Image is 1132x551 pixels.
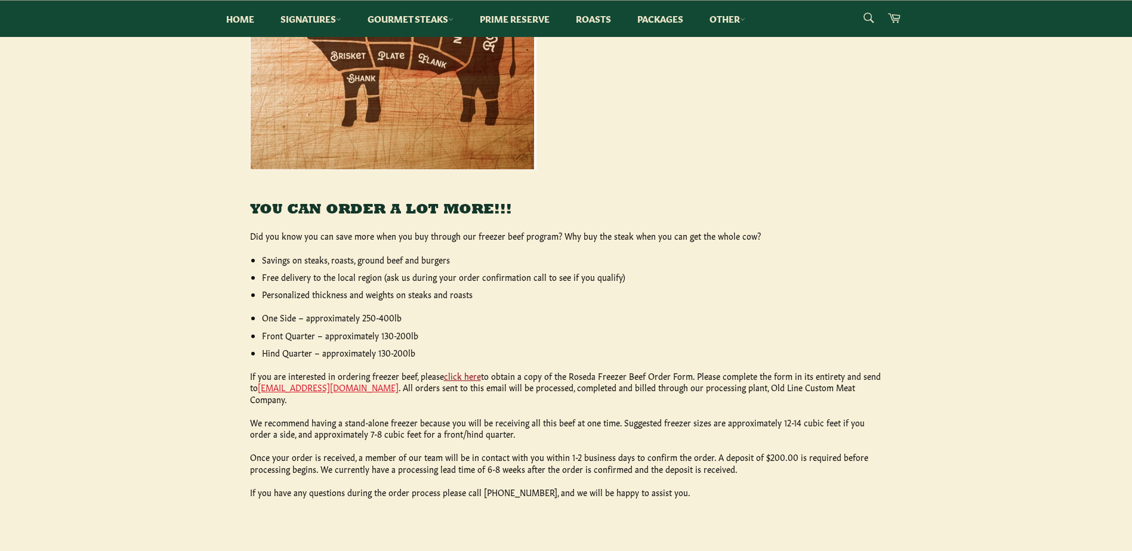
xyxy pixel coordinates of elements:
[262,271,883,283] li: Free delivery to the local region (ask us during your order confirmation call to see if you qualify)
[250,417,883,440] p: We recommend having a stand-alone freezer because you will be receiving all this beef at one time...
[444,370,481,382] a: click here
[250,230,883,242] p: Did you know you can save more when you buy through our freezer beef program? Why buy the steak w...
[258,381,399,393] a: [EMAIL_ADDRESS][DOMAIN_NAME]
[250,200,883,220] h3: YOU CAN ORDER A LOT MORE!!!
[625,1,695,37] a: Packages
[262,347,883,358] li: Hind Quarter – approximately 130-200lb
[698,1,757,37] a: Other
[262,254,883,265] li: Savings on steaks, roasts, ground beef and burgers
[262,289,883,300] li: Personalized thickness and weights on steaks and roasts
[262,312,883,323] li: One Side – approximately 250-400lb
[250,487,883,498] p: If you have any questions during the order process please call [PHONE_NUMBER], and we will be hap...
[564,1,623,37] a: Roasts
[269,1,353,37] a: Signatures
[468,1,562,37] a: Prime Reserve
[250,370,883,405] p: If you are interested in ordering freezer beef, please to obtain a copy of the Roseda Freezer Bee...
[262,330,883,341] li: Front Quarter – approximately 130-200lb
[356,1,465,37] a: Gourmet Steaks
[214,1,266,37] a: Home
[250,451,883,475] p: Once your order is received, a member of our team will be in contact with you within 1-2 business...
